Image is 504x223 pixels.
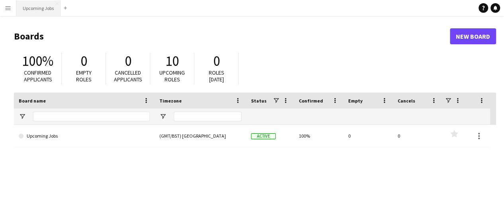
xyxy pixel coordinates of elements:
span: Confirmed [299,98,323,104]
span: 0 [125,52,131,70]
span: Empty roles [76,69,92,83]
span: Empty [348,98,363,104]
span: Active [251,133,276,139]
span: Board name [19,98,46,104]
h1: Boards [14,30,450,42]
span: Upcoming roles [159,69,185,83]
a: New Board [450,28,496,44]
span: Confirmed applicants [24,69,52,83]
span: Cancelled applicants [114,69,142,83]
button: Upcoming Jobs [16,0,61,16]
div: 0 [393,125,442,147]
span: 100% [22,52,53,70]
span: 0 [80,52,87,70]
span: Timezone [159,98,182,104]
span: Cancels [398,98,415,104]
span: Status [251,98,267,104]
span: Roles [DATE] [209,69,224,83]
span: 0 [213,52,220,70]
button: Open Filter Menu [159,113,167,120]
div: 0 [343,125,393,147]
a: Upcoming Jobs [19,125,150,147]
input: Timezone Filter Input [174,112,241,121]
div: 100% [294,125,343,147]
span: 10 [165,52,179,70]
input: Board name Filter Input [33,112,150,121]
div: (GMT/BST) [GEOGRAPHIC_DATA] [155,125,246,147]
button: Open Filter Menu [19,113,26,120]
